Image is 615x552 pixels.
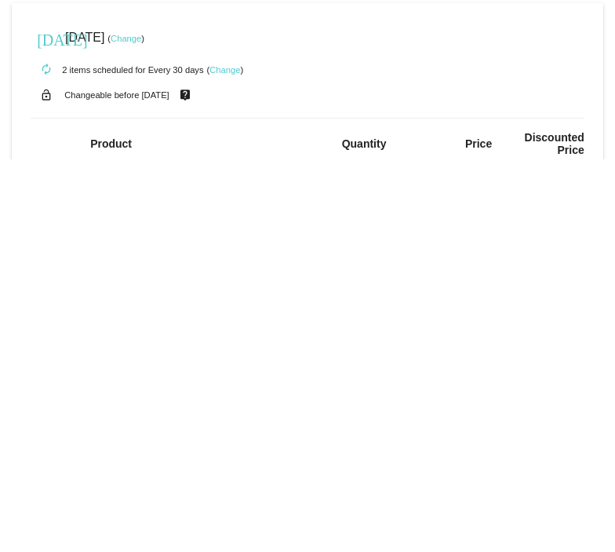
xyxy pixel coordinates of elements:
[37,29,56,48] mat-icon: [DATE]
[111,34,141,43] a: Change
[107,34,144,43] small: ( )
[465,137,492,150] strong: Price
[37,85,56,105] mat-icon: lock_open
[31,65,203,75] small: 2 items scheduled for Every 30 days
[525,131,584,156] strong: Discounted Price
[64,90,169,100] small: Changeable before [DATE]
[176,85,195,105] mat-icon: live_help
[90,137,132,150] strong: Product
[37,60,56,79] mat-icon: autorenew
